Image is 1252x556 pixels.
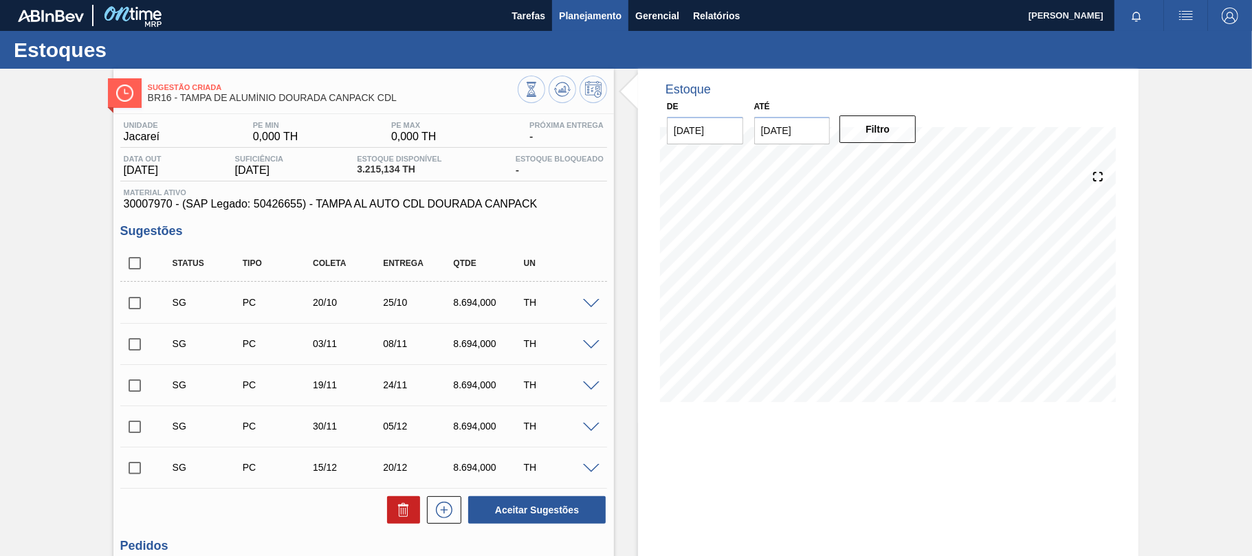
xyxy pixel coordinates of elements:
[309,258,387,268] div: Coleta
[839,115,916,143] button: Filtro
[253,121,298,129] span: PE MIN
[120,224,607,238] h3: Sugestões
[18,10,84,22] img: TNhmsLtSVTkK8tSr43FrP2fwEKptu5GPRR3wAAAABJRU5ErkJggg==
[529,121,604,129] span: Próxima Entrega
[450,338,527,349] div: 8.694,000
[520,462,598,473] div: TH
[520,379,598,390] div: TH
[450,297,527,308] div: 8.694,000
[239,297,317,308] div: Pedido de Compra
[380,421,457,432] div: 05/12/2025
[169,338,247,349] div: Sugestão Criada
[239,421,317,432] div: Pedido de Compra
[518,76,545,103] button: Visão Geral dos Estoques
[526,121,607,143] div: -
[148,83,518,91] span: Sugestão Criada
[124,198,604,210] span: 30007970 - (SAP Legado: 50426655) - TAMPA AL AUTO CDL DOURADA CANPACK
[1222,8,1238,24] img: Logout
[235,164,283,177] span: [DATE]
[309,338,387,349] div: 03/11/2025
[169,421,247,432] div: Sugestão Criada
[124,155,162,163] span: Data out
[124,164,162,177] span: [DATE]
[169,379,247,390] div: Sugestão Criada
[309,379,387,390] div: 19/11/2025
[148,93,518,103] span: BR16 - TAMPA DE ALUMÍNIO DOURADA CANPACK CDL
[239,258,317,268] div: Tipo
[380,297,457,308] div: 25/10/2025
[450,379,527,390] div: 8.694,000
[520,338,598,349] div: TH
[667,117,743,144] input: dd/mm/yyyy
[357,155,441,163] span: Estoque Disponível
[450,462,527,473] div: 8.694,000
[1178,8,1194,24] img: userActions
[124,131,160,143] span: Jacareí
[391,131,437,143] span: 0,000 TH
[380,496,420,524] div: Excluir Sugestões
[666,82,711,97] div: Estoque
[14,42,258,58] h1: Estoques
[309,297,387,308] div: 20/10/2025
[516,155,604,163] span: Estoque Bloqueado
[169,462,247,473] div: Sugestão Criada
[667,102,679,111] label: De
[120,539,607,553] h3: Pedidos
[116,85,133,102] img: Ícone
[380,379,457,390] div: 24/11/2025
[391,121,437,129] span: PE MAX
[754,117,831,144] input: dd/mm/yyyy
[239,379,317,390] div: Pedido de Compra
[380,258,457,268] div: Entrega
[580,76,607,103] button: Programar Estoque
[420,496,461,524] div: Nova sugestão
[235,155,283,163] span: Suficiência
[124,121,160,129] span: Unidade
[754,102,770,111] label: Até
[239,462,317,473] div: Pedido de Compra
[169,297,247,308] div: Sugestão Criada
[512,155,607,177] div: -
[169,258,247,268] div: Status
[309,462,387,473] div: 15/12/2025
[635,8,679,24] span: Gerencial
[450,421,527,432] div: 8.694,000
[380,338,457,349] div: 08/11/2025
[549,76,576,103] button: Atualizar Gráfico
[512,8,545,24] span: Tarefas
[380,462,457,473] div: 20/12/2025
[309,421,387,432] div: 30/11/2025
[253,131,298,143] span: 0,000 TH
[559,8,622,24] span: Planejamento
[693,8,740,24] span: Relatórios
[468,496,606,524] button: Aceitar Sugestões
[124,188,604,197] span: Material ativo
[239,338,317,349] div: Pedido de Compra
[520,421,598,432] div: TH
[520,258,598,268] div: UN
[520,297,598,308] div: TH
[450,258,527,268] div: Qtde
[357,164,441,175] span: 3.215,134 TH
[1114,6,1158,25] button: Notificações
[461,495,607,525] div: Aceitar Sugestões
